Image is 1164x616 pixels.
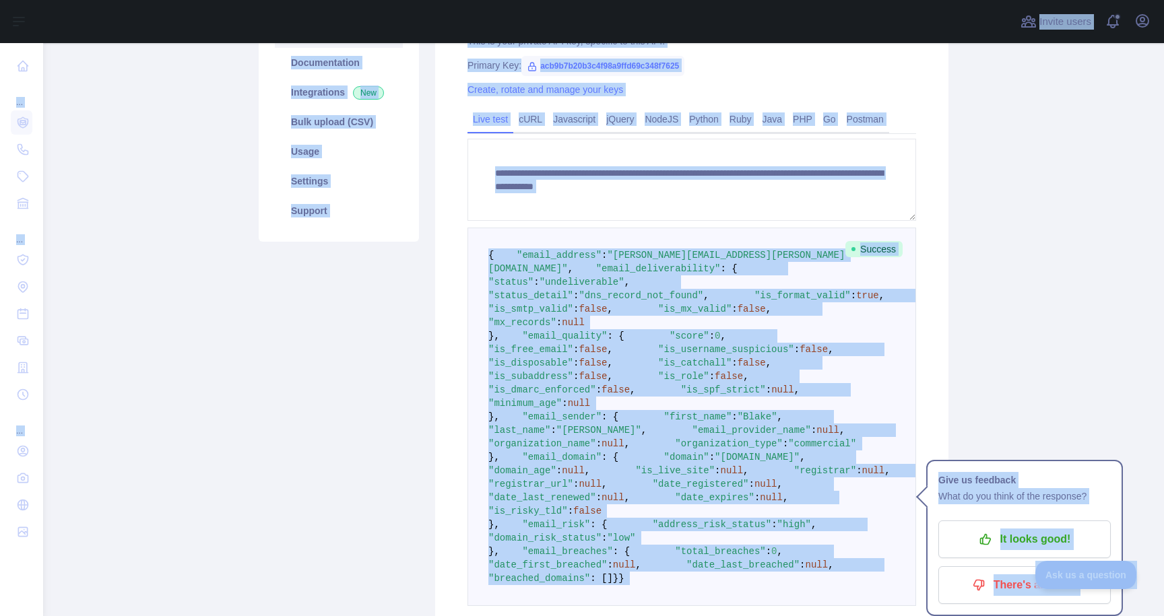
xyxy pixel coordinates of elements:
a: Support [275,196,403,226]
span: : [596,438,602,449]
a: Live test [467,108,513,130]
div: ... [11,409,32,436]
span: : [732,411,737,422]
span: }, [488,519,500,530]
span: "minimum_age" [488,398,562,409]
span: : [732,304,737,314]
span: "low" [607,533,635,543]
span: "is_subaddress" [488,371,573,382]
span: : [800,559,805,570]
span: : [573,479,579,489]
span: null [721,465,744,476]
span: "registrar" [794,465,856,476]
span: , [602,479,607,489]
span: : { [607,331,624,341]
span: , [766,357,771,368]
span: , [794,384,800,395]
span: , [777,546,783,557]
span: , [828,559,833,570]
span: "date_last_breached" [686,559,800,570]
span: "status_detail" [488,290,573,301]
span: , [624,438,630,449]
span: , [568,263,573,274]
iframe: Toggle Customer Support [1035,561,1137,589]
span: : { [590,519,607,530]
span: null [760,492,783,503]
span: null [806,559,829,570]
span: : [771,519,777,530]
span: : [851,290,856,301]
a: jQuery [601,108,639,130]
span: "date_expires" [675,492,754,503]
span: : [602,533,607,543]
span: , [585,465,590,476]
span: null [862,465,885,476]
span: : [709,331,715,341]
div: ... [11,81,32,108]
a: Java [757,108,788,130]
span: "is_catchall" [658,357,732,368]
span: , [839,425,845,436]
span: null [562,317,585,328]
span: "is_role" [658,371,709,382]
span: "status" [488,277,533,287]
span: }, [488,411,500,422]
a: Javascript [548,108,601,130]
span: "mx_records" [488,317,556,328]
span: : [556,317,562,328]
span: null [562,465,585,476]
span: : [811,425,816,436]
span: false [579,357,607,368]
span: }, [488,331,500,341]
span: : [794,344,800,355]
a: Postman [841,108,889,130]
span: Success [845,241,903,257]
span: "[PERSON_NAME]" [556,425,641,436]
span: "organization_type" [675,438,783,449]
span: "is_disposable" [488,357,573,368]
a: Create, rotate and manage your keys [467,84,623,95]
span: , [624,492,630,503]
span: "is_spf_strict" [681,384,766,395]
span: 0 [715,331,720,341]
span: : [715,465,720,476]
span: false [800,344,828,355]
span: : [856,465,862,476]
span: { [488,250,494,261]
span: "date_first_breached" [488,559,607,570]
span: "email_provider_name" [692,425,810,436]
span: null [754,479,777,489]
span: "email_deliverability" [596,263,721,274]
span: "undeliverable" [540,277,624,287]
a: NodeJS [639,108,684,130]
span: null [613,559,636,570]
span: "is_username_suspicious" [658,344,794,355]
span: , [607,357,612,368]
span: "[DOMAIN_NAME]" [715,452,800,463]
span: : [602,250,607,261]
span: , [721,331,726,341]
span: : [596,384,602,395]
a: Documentation [275,48,403,77]
span: : [754,492,760,503]
span: "breached_domains" [488,573,590,584]
span: "email_risk" [522,519,590,530]
span: false [738,357,766,368]
span: , [811,519,816,530]
span: Invite users [1039,14,1091,30]
span: null [568,398,591,409]
span: , [607,371,612,382]
span: "date_registered" [653,479,749,489]
span: : { [602,452,618,463]
span: "registrar_url" [488,479,573,489]
span: false [602,384,630,395]
button: Invite users [1018,11,1094,32]
span: 0 [771,546,777,557]
span: : [573,344,579,355]
span: "Blake" [738,411,777,422]
span: "high" [777,519,811,530]
a: Go [818,108,841,130]
span: : [573,290,579,301]
span: , [703,290,709,301]
a: Usage [275,137,403,166]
